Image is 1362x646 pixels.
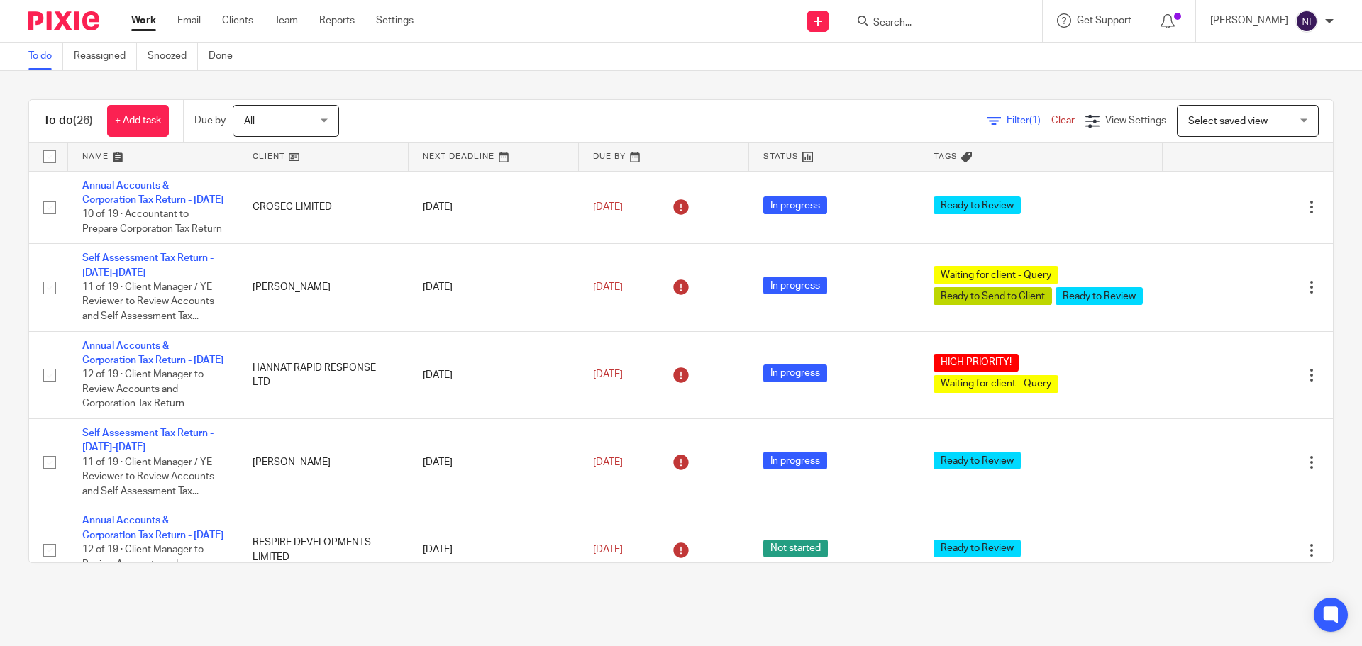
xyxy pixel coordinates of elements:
span: 11 of 19 · Client Manager / YE Reviewer to Review Accounts and Self Assessment Tax... [82,457,214,496]
span: All [244,116,255,126]
a: To do [28,43,63,70]
input: Search [872,17,1000,30]
h1: To do [43,113,93,128]
a: Annual Accounts & Corporation Tax Return - [DATE] [82,516,223,540]
td: RESPIRE DEVELOPMENTS LIMITED [238,506,409,594]
span: [DATE] [593,202,623,212]
span: Filter [1007,116,1051,126]
a: Snoozed [148,43,198,70]
a: Reports [319,13,355,28]
span: HIGH PRIORITY! [934,354,1019,372]
td: CROSEC LIMITED [238,171,409,244]
span: Get Support [1077,16,1131,26]
a: Self Assessment Tax Return - [DATE]-[DATE] [82,253,214,277]
p: [PERSON_NAME] [1210,13,1288,28]
span: Select saved view [1188,116,1268,126]
span: Tags [934,152,958,160]
span: In progress [763,364,827,382]
a: Settings [376,13,414,28]
a: Clear [1051,116,1075,126]
span: Not started [763,540,828,557]
span: In progress [763,277,827,294]
a: Annual Accounts & Corporation Tax Return - [DATE] [82,341,223,365]
span: 12 of 19 · Client Manager to Review Accounts and Corporation Tax Return [82,545,204,584]
td: [DATE] [409,419,579,506]
span: 11 of 19 · Client Manager / YE Reviewer to Review Accounts and Self Assessment Tax... [82,282,214,321]
span: [DATE] [593,370,623,380]
span: In progress [763,452,827,469]
span: [DATE] [593,282,623,292]
span: Ready to Review [934,196,1021,214]
p: Due by [194,113,226,128]
a: Self Assessment Tax Return - [DATE]-[DATE] [82,428,214,452]
span: View Settings [1105,116,1166,126]
a: Done [209,43,243,70]
td: [PERSON_NAME] [238,244,409,331]
span: (1) [1029,116,1041,126]
a: Email [177,13,201,28]
td: [DATE] [409,244,579,331]
span: [DATE] [593,545,623,555]
span: Waiting for client - Query [934,266,1058,284]
span: Ready to Review [934,540,1021,557]
span: Ready to Review [934,452,1021,469]
span: (26) [73,115,93,126]
td: [PERSON_NAME] [238,419,409,506]
span: Ready to Send to Client [934,287,1052,305]
span: In progress [763,196,827,214]
span: [DATE] [593,457,623,467]
td: [DATE] [409,171,579,244]
a: + Add task [107,105,169,137]
a: Clients [222,13,253,28]
span: 12 of 19 · Client Manager to Review Accounts and Corporation Tax Return [82,370,204,409]
a: Work [131,13,156,28]
td: HANNAT RAPID RESPONSE LTD [238,331,409,418]
a: Team [275,13,298,28]
span: Waiting for client - Query [934,375,1058,393]
img: svg%3E [1295,10,1318,33]
td: [DATE] [409,331,579,418]
span: 10 of 19 · Accountant to Prepare Corporation Tax Return [82,209,222,234]
a: Reassigned [74,43,137,70]
span: Ready to Review [1056,287,1143,305]
a: Annual Accounts & Corporation Tax Return - [DATE] [82,181,223,205]
td: [DATE] [409,506,579,594]
img: Pixie [28,11,99,30]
